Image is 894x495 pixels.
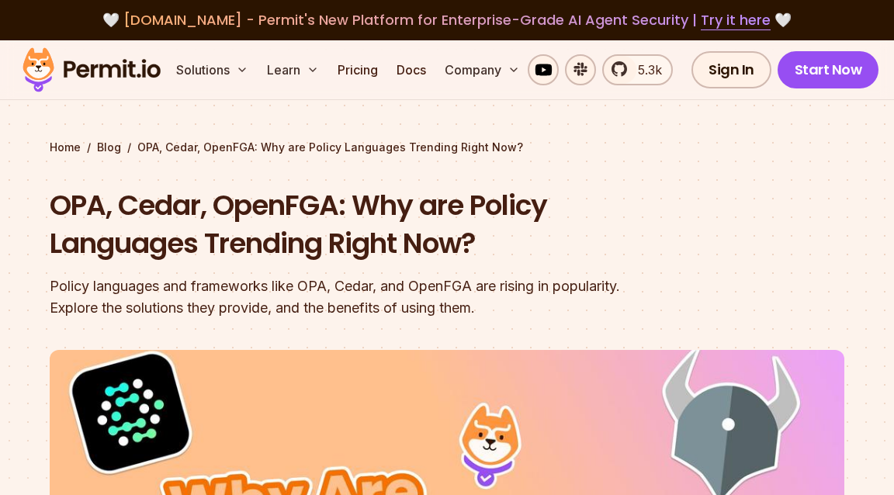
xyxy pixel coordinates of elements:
a: 5.3k [602,54,673,85]
button: Company [438,54,526,85]
button: Solutions [170,54,255,85]
div: / / [50,140,844,155]
a: Home [50,140,81,155]
a: Blog [97,140,121,155]
a: Sign In [691,51,771,88]
button: Learn [261,54,325,85]
img: Permit logo [16,43,168,96]
div: Policy languages and frameworks like OPA, Cedar, and OpenFGA are rising in popularity. Explore th... [50,275,646,319]
a: Docs [390,54,432,85]
a: Pricing [331,54,384,85]
a: Try it here [701,10,771,30]
span: [DOMAIN_NAME] - Permit's New Platform for Enterprise-Grade AI Agent Security | [123,10,771,29]
h1: OPA, Cedar, OpenFGA: Why are Policy Languages Trending Right Now? [50,186,646,263]
div: 🤍 🤍 [37,9,857,31]
a: Start Now [778,51,879,88]
span: 5.3k [629,61,662,79]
